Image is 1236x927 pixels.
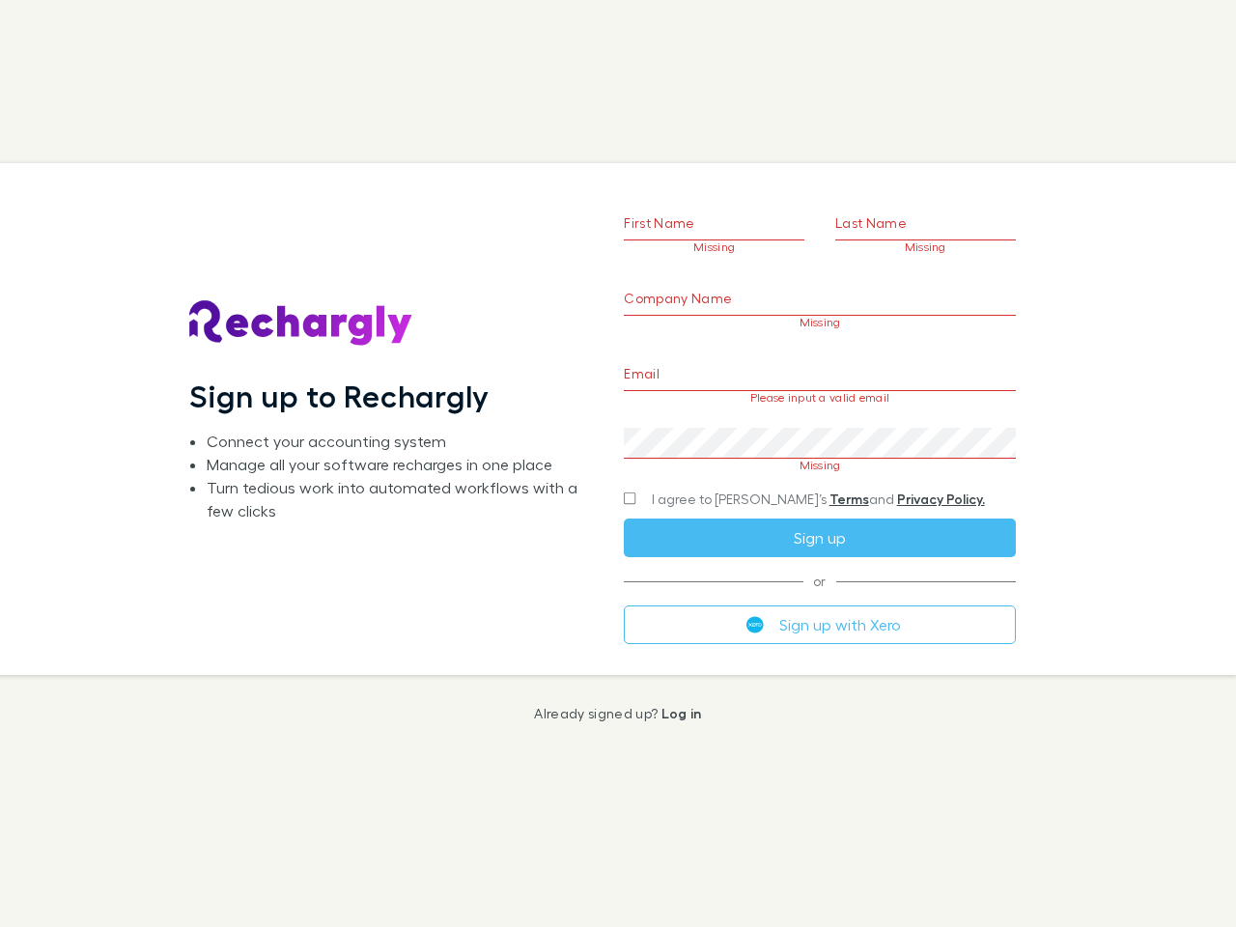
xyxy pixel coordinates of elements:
img: Xero's logo [746,616,764,633]
li: Manage all your software recharges in one place [207,453,593,476]
li: Connect your accounting system [207,430,593,453]
p: Missing [624,459,1015,472]
img: Rechargly's Logo [189,300,413,347]
a: Log in [661,705,702,721]
iframe: Intercom live chat [1170,861,1217,908]
p: Missing [835,240,1016,254]
p: Missing [624,316,1015,329]
button: Sign up [624,519,1015,557]
h1: Sign up to Rechargly [189,378,490,414]
p: Please input a valid email [624,391,1015,405]
li: Turn tedious work into automated workflows with a few clicks [207,476,593,522]
p: Missing [624,240,804,254]
p: Already signed up? [534,706,701,721]
a: Privacy Policy. [897,491,985,507]
span: or [624,580,1015,581]
a: Terms [829,491,869,507]
span: I agree to [PERSON_NAME]’s and [652,490,985,509]
button: Sign up with Xero [624,605,1015,644]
